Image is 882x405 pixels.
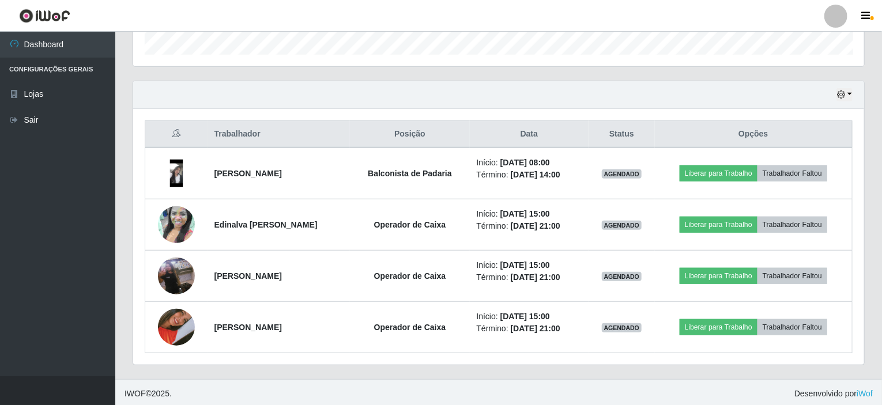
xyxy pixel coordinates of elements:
[477,271,582,283] li: Término:
[511,324,560,333] time: [DATE] 21:00
[368,169,452,178] strong: Balconista de Padaria
[655,121,853,148] th: Opções
[158,243,195,309] img: 1725070298663.jpeg
[125,389,146,398] span: IWOF
[208,121,350,148] th: Trabalhador
[500,260,550,270] time: [DATE] 15:00
[500,312,550,321] time: [DATE] 15:00
[602,272,642,281] span: AGENDADO
[511,170,560,179] time: [DATE] 14:00
[158,192,195,258] img: 1650687338616.jpeg
[757,268,827,284] button: Trabalhador Faltou
[374,323,446,332] strong: Operador de Caixa
[500,209,550,218] time: [DATE] 15:00
[374,271,446,281] strong: Operador de Caixa
[214,169,282,178] strong: [PERSON_NAME]
[511,221,560,230] time: [DATE] 21:00
[477,311,582,323] li: Início:
[158,294,195,360] img: 1732041144811.jpeg
[602,221,642,230] span: AGENDADO
[794,388,873,400] span: Desenvolvido por
[680,217,757,233] button: Liberar para Trabalho
[374,220,446,229] strong: Operador de Caixa
[511,272,560,282] time: [DATE] 21:00
[589,121,654,148] th: Status
[680,165,757,181] button: Liberar para Trabalho
[477,157,582,169] li: Início:
[350,121,469,148] th: Posição
[857,389,873,398] a: iWof
[477,169,582,181] li: Término:
[477,220,582,232] li: Término:
[158,160,195,187] img: 1737655206181.jpeg
[477,323,582,335] li: Término:
[680,268,757,284] button: Liberar para Trabalho
[214,323,282,332] strong: [PERSON_NAME]
[602,323,642,332] span: AGENDADO
[680,319,757,335] button: Liberar para Trabalho
[19,9,70,23] img: CoreUI Logo
[477,208,582,220] li: Início:
[757,165,827,181] button: Trabalhador Faltou
[477,259,582,271] li: Início:
[214,220,318,229] strong: Edinalva [PERSON_NAME]
[602,169,642,179] span: AGENDADO
[757,217,827,233] button: Trabalhador Faltou
[125,388,172,400] span: © 2025 .
[757,319,827,335] button: Trabalhador Faltou
[470,121,589,148] th: Data
[500,158,550,167] time: [DATE] 08:00
[214,271,282,281] strong: [PERSON_NAME]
